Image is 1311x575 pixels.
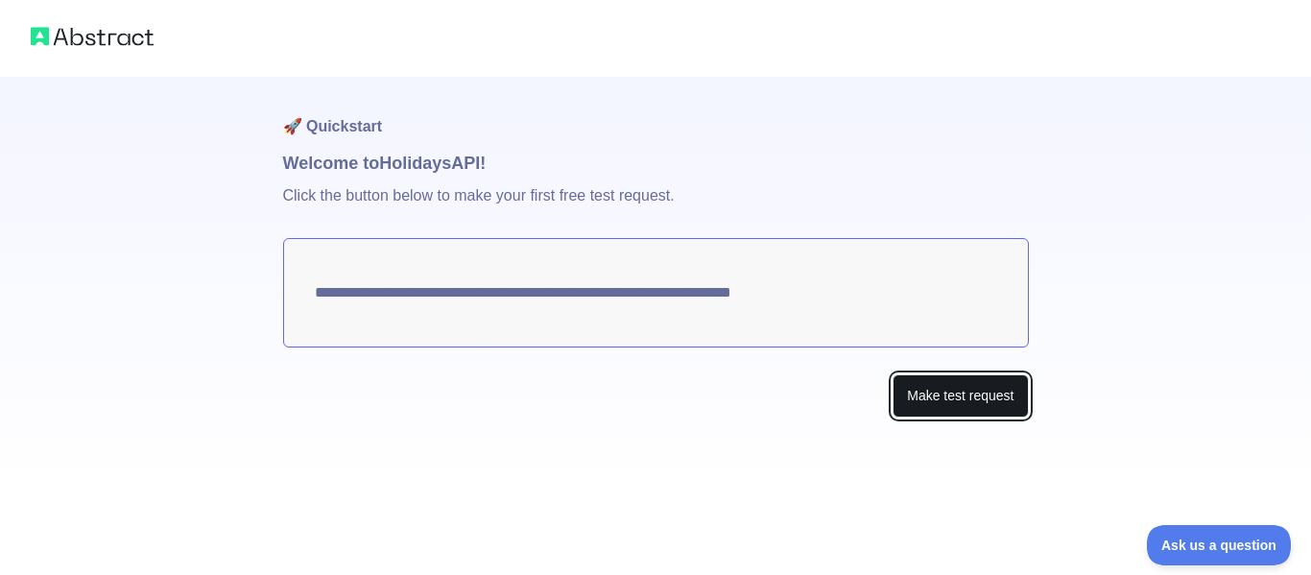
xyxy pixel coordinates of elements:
[893,374,1028,418] button: Make test request
[1147,525,1292,565] iframe: Toggle Customer Support
[283,177,1029,238] p: Click the button below to make your first free test request.
[283,150,1029,177] h1: Welcome to Holidays API!
[283,77,1029,150] h1: 🚀 Quickstart
[31,23,154,50] img: Abstract logo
